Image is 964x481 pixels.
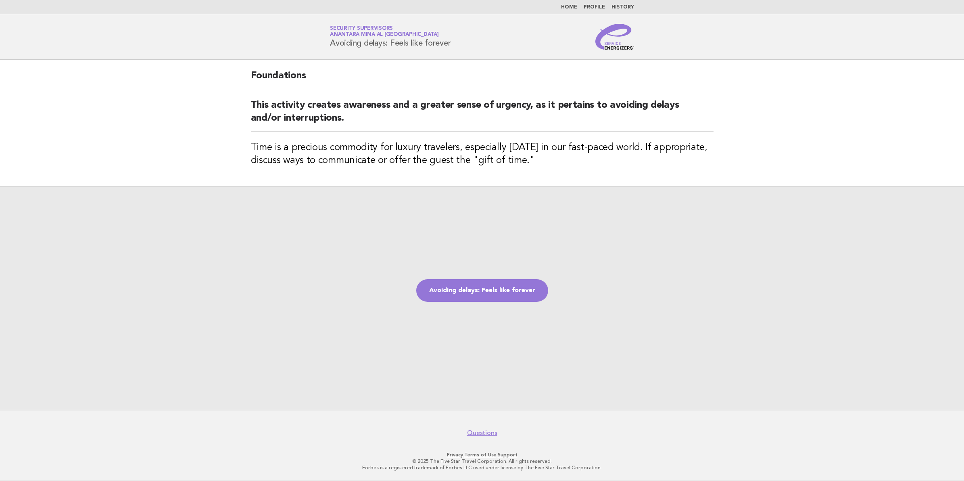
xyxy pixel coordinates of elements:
a: Profile [584,5,605,10]
p: Forbes is a registered trademark of Forbes LLC used under license by The Five Star Travel Corpora... [235,464,729,471]
a: History [611,5,634,10]
img: Service Energizers [595,24,634,50]
a: Avoiding delays: Feels like forever [416,279,548,302]
h2: This activity creates awareness and a greater sense of urgency, as it pertains to avoiding delays... [251,99,714,132]
h2: Foundations [251,69,714,89]
a: Privacy [447,452,463,458]
a: Terms of Use [464,452,497,458]
a: Security SupervisorsAnantara Mina al [GEOGRAPHIC_DATA] [330,26,439,37]
a: Support [498,452,517,458]
p: © 2025 The Five Star Travel Corporation. All rights reserved. [235,458,729,464]
a: Questions [467,429,497,437]
span: Anantara Mina al [GEOGRAPHIC_DATA] [330,32,439,38]
h3: Time is a precious commodity for luxury travelers, especially [DATE] in our fast-paced world. If ... [251,141,714,167]
p: · · [235,452,729,458]
h1: Avoiding delays: Feels like forever [330,26,451,47]
a: Home [561,5,577,10]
